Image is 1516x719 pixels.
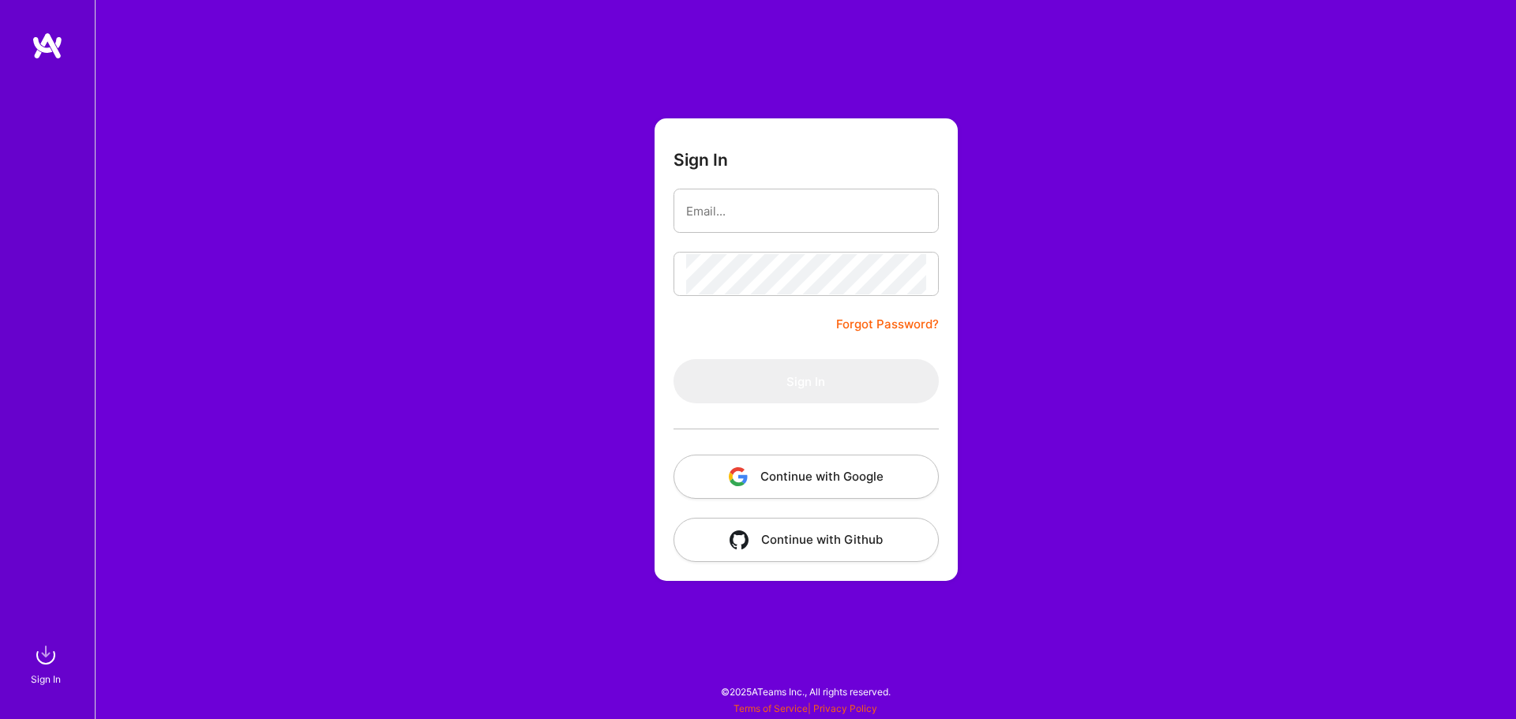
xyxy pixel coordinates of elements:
[32,32,63,60] img: logo
[734,702,808,714] a: Terms of Service
[730,530,749,549] img: icon
[836,315,939,334] a: Forgot Password?
[734,702,877,714] span: |
[686,191,926,231] input: Email...
[95,672,1516,711] div: © 2025 ATeams Inc., All rights reserved.
[30,639,62,671] img: sign in
[674,359,939,403] button: Sign In
[33,639,62,687] a: sign inSign In
[674,455,939,499] button: Continue with Google
[674,150,728,170] h3: Sign In
[729,467,748,486] img: icon
[31,671,61,687] div: Sign In
[813,702,877,714] a: Privacy Policy
[674,518,939,562] button: Continue with Github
